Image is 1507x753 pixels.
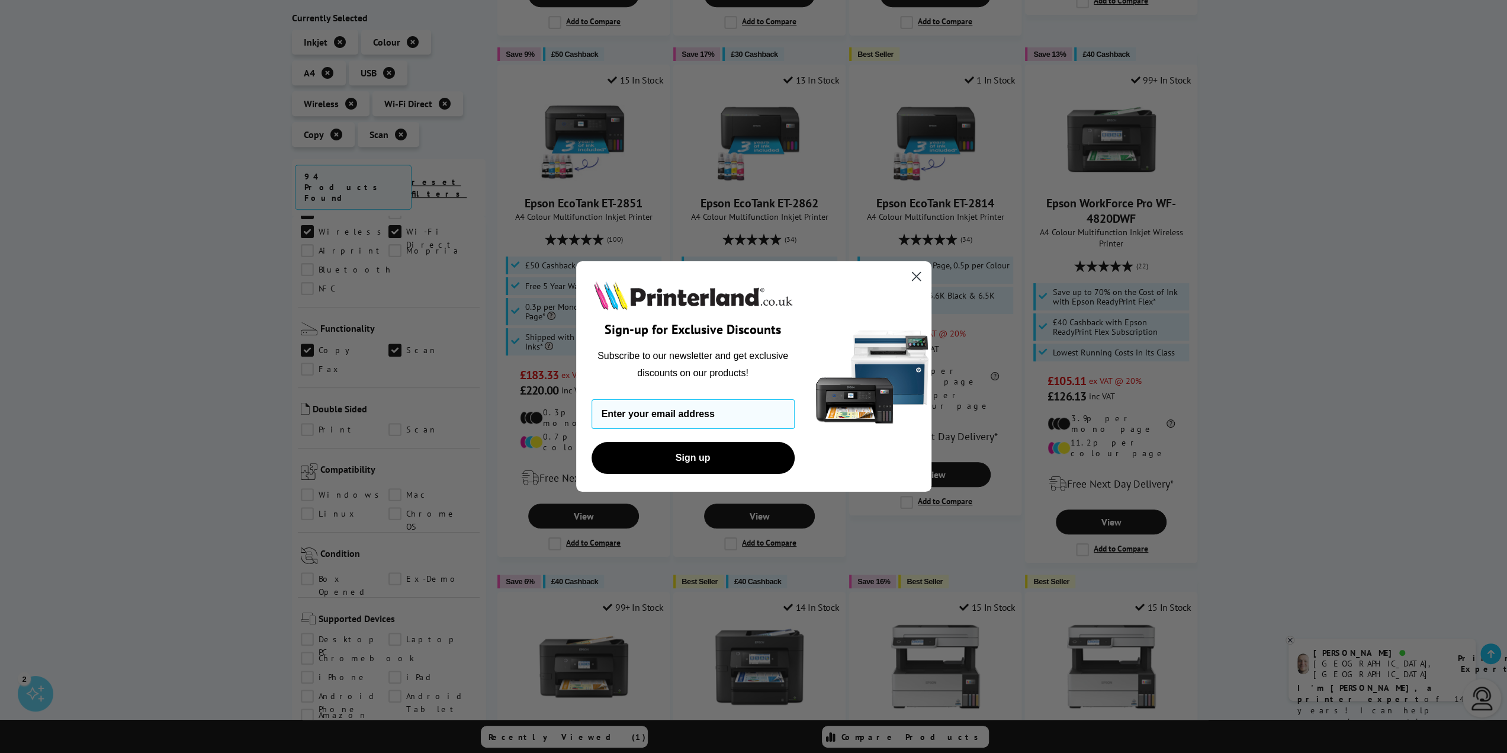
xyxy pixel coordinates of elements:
[592,442,795,474] button: Sign up
[597,351,788,377] span: Subscribe to our newsletter and get exclusive discounts on our products!
[906,266,927,287] button: Close dialog
[813,261,931,492] img: 5290a21f-4df8-4860-95f4-ea1e8d0e8904.png
[605,321,781,338] span: Sign-up for Exclusive Discounts
[592,399,795,429] input: Enter your email address
[592,279,795,312] img: Printerland.co.uk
